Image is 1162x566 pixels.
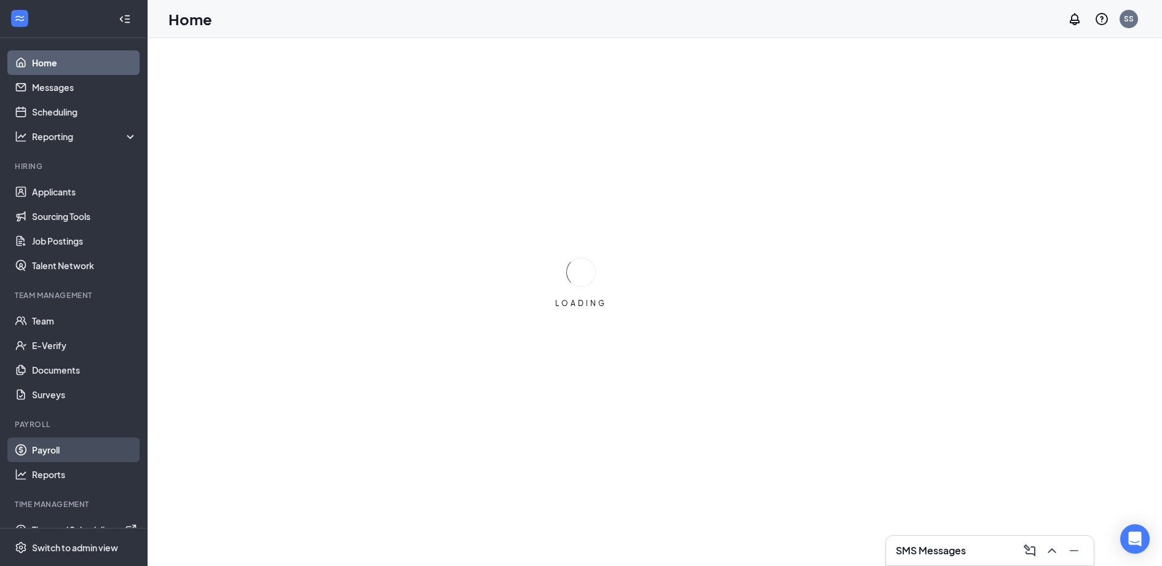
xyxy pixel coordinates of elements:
svg: WorkstreamLogo [14,12,26,25]
button: Minimize [1064,541,1084,560]
svg: QuestionInfo [1094,12,1109,26]
a: Reports [32,462,137,487]
div: Switch to admin view [32,541,118,554]
a: Surveys [32,382,137,407]
a: Time and SchedulingExternalLink [32,517,137,542]
div: Hiring [15,161,135,171]
svg: ChevronUp [1045,543,1059,558]
svg: Notifications [1067,12,1082,26]
div: Reporting [32,130,138,143]
button: ChevronUp [1042,541,1062,560]
h1: Home [168,9,212,29]
svg: Settings [15,541,27,554]
a: Documents [32,358,137,382]
div: TIME MANAGEMENT [15,499,135,509]
a: E-Verify [32,333,137,358]
div: LOADING [550,298,612,309]
a: Talent Network [32,253,137,278]
a: Payroll [32,438,137,462]
div: Payroll [15,419,135,430]
a: Job Postings [32,229,137,253]
div: Team Management [15,290,135,301]
svg: Minimize [1067,543,1081,558]
div: SS [1124,14,1134,24]
a: Sourcing Tools [32,204,137,229]
a: Applicants [32,179,137,204]
a: Team [32,309,137,333]
div: Open Intercom Messenger [1120,524,1150,554]
a: Messages [32,75,137,100]
a: Scheduling [32,100,137,124]
svg: Analysis [15,130,27,143]
a: Home [32,50,137,75]
h3: SMS Messages [896,544,966,557]
svg: Collapse [119,13,131,25]
svg: ComposeMessage [1022,543,1037,558]
button: ComposeMessage [1020,541,1040,560]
